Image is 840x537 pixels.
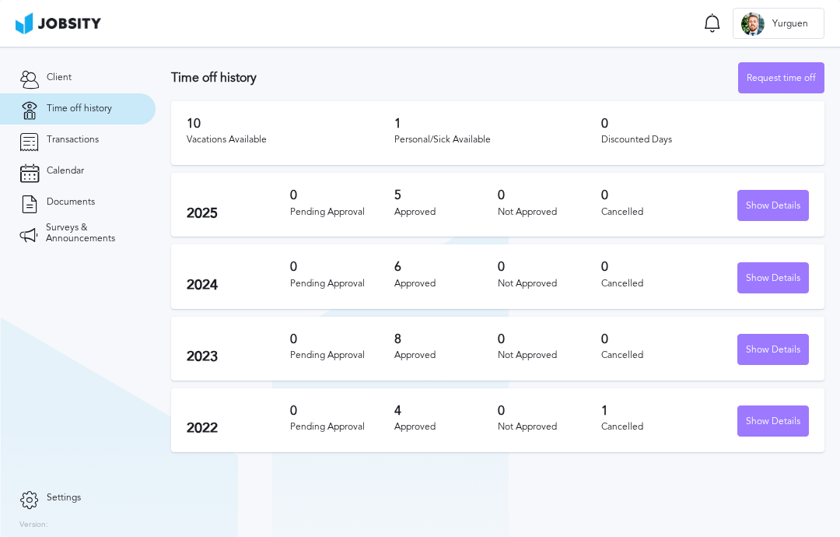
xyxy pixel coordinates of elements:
span: Client [47,72,72,83]
div: Cancelled [601,207,705,218]
div: Discounted Days [601,135,809,146]
h2: 2022 [187,420,290,437]
h3: 10 [187,117,394,131]
h3: 0 [498,404,601,418]
h3: 0 [290,188,394,202]
span: Calendar [47,166,84,177]
div: Not Approved [498,350,601,361]
div: Show Details [738,406,808,437]
div: Approved [394,207,498,218]
div: Approved [394,279,498,290]
div: Cancelled [601,279,705,290]
h3: 0 [601,260,705,274]
h3: 0 [290,260,394,274]
span: Settings [47,493,81,504]
div: Cancelled [601,422,705,433]
img: ab4bad089aa723f57921c736e9817d99.png [16,12,101,34]
h3: 0 [498,188,601,202]
div: Pending Approval [290,422,394,433]
span: Yurguen [765,19,816,30]
h3: Time off history [171,71,738,85]
h3: 0 [498,260,601,274]
button: YYurguen [733,8,824,39]
h3: 0 [290,332,394,346]
h3: 0 [290,404,394,418]
h3: 8 [394,332,498,346]
button: Request time off [738,62,824,93]
div: Not Approved [498,279,601,290]
span: Surveys & Announcements [46,223,136,244]
h2: 2025 [187,205,290,222]
h3: 0 [601,117,809,131]
h3: 1 [394,117,602,131]
button: Show Details [737,334,809,365]
span: Transactions [47,135,99,146]
div: Approved [394,422,498,433]
div: Pending Approval [290,207,394,218]
div: Vacations Available [187,135,394,146]
h2: 2024 [187,277,290,293]
div: Show Details [738,191,808,222]
div: Show Details [738,335,808,366]
h3: 0 [601,332,705,346]
button: Show Details [737,190,809,221]
button: Show Details [737,405,809,437]
span: Documents [47,197,95,208]
h3: 4 [394,404,498,418]
div: Pending Approval [290,279,394,290]
div: Not Approved [498,207,601,218]
div: Pending Approval [290,350,394,361]
div: Cancelled [601,350,705,361]
div: Personal/Sick Available [394,135,602,146]
h3: 1 [601,404,705,418]
div: Y [741,12,765,36]
label: Version: [19,521,48,530]
h3: 0 [498,332,601,346]
button: Show Details [737,262,809,293]
div: Request time off [739,63,824,94]
div: Show Details [738,263,808,294]
div: Not Approved [498,422,601,433]
h2: 2023 [187,349,290,365]
h3: 0 [601,188,705,202]
h3: 5 [394,188,498,202]
div: Approved [394,350,498,361]
span: Time off history [47,104,112,114]
h3: 6 [394,260,498,274]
